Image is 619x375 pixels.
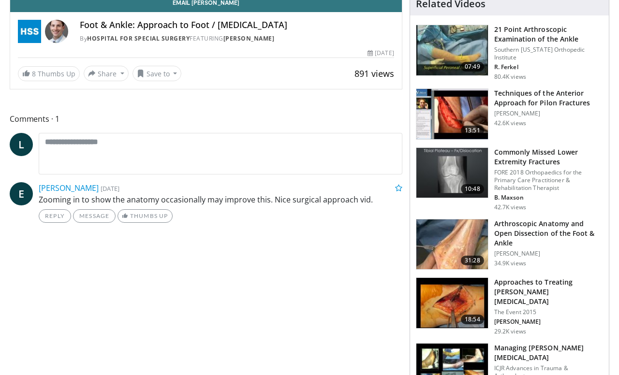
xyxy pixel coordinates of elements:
[494,260,526,267] p: 34.9K views
[223,34,275,43] a: [PERSON_NAME]
[416,25,603,81] a: 07:49 21 Point Arthroscopic Examination of the Ankle Southern [US_STATE] Orthopedic Institute R. ...
[45,20,68,43] img: Avatar
[416,89,488,139] img: e0f65072-4b0e-47c8-b151-d5e709845aef.150x105_q85_crop-smart_upscale.jpg
[494,119,526,127] p: 42.6K views
[118,209,172,223] a: Thumbs Up
[133,66,182,81] button: Save to
[416,88,603,140] a: 13:51 Techniques of the Anterior Approach for Pilon Fractures [PERSON_NAME] 42.6K views
[80,20,394,30] h4: Foot & Ankle: Approach to Foot / [MEDICAL_DATA]
[39,183,99,193] a: [PERSON_NAME]
[80,34,394,43] div: By FEATURING
[10,113,402,125] span: Comments 1
[416,147,603,211] a: 10:48 Commonly Missed Lower Extremity Fractures FORE 2018 Orthopaedics for the Primary Care Pract...
[101,184,119,193] small: [DATE]
[494,343,603,362] h3: Managing [PERSON_NAME] [MEDICAL_DATA]
[494,73,526,81] p: 80.4K views
[494,203,526,211] p: 42.7K views
[87,34,190,43] a: Hospital for Special Surgery
[494,147,603,167] h3: Commonly Missed Lower Extremity Fractures
[494,169,603,192] p: FORE 2018 Orthopaedics for the Primary Care Practitioner & Rehabilitation Therapist
[416,25,488,75] img: d2937c76-94b7-4d20-9de4-1c4e4a17f51d.150x105_q85_crop-smart_upscale.jpg
[494,110,603,117] p: [PERSON_NAME]
[494,308,603,316] p: The Event 2015
[461,126,484,135] span: 13:51
[494,277,603,306] h3: Approaches to Treating [PERSON_NAME] [MEDICAL_DATA]
[494,219,603,248] h3: Arthroscopic Anatomy and Open Dissection of the Foot & Ankle
[416,219,488,270] img: widescreen_open_anatomy_100000664_3.jpg.150x105_q85_crop-smart_upscale.jpg
[494,25,603,44] h3: 21 Point Arthroscopic Examination of the Ankle
[368,49,394,58] div: [DATE]
[494,318,603,326] p: [PERSON_NAME]
[461,315,484,324] span: 18:54
[461,256,484,265] span: 31:28
[10,133,33,156] a: L
[39,209,71,223] a: Reply
[10,182,33,205] a: E
[416,277,603,335] a: 18:54 Approaches to Treating [PERSON_NAME] [MEDICAL_DATA] The Event 2015 [PERSON_NAME] 29.2K views
[494,88,603,108] h3: Techniques of the Anterior Approach for Pilon Fractures
[416,219,603,270] a: 31:28 Arthroscopic Anatomy and Open Dissection of the Foot & Ankle [PERSON_NAME] 34.9K views
[494,194,603,202] p: B. Maxson
[84,66,129,81] button: Share
[18,66,80,81] a: 8 Thumbs Up
[73,209,116,223] a: Message
[461,62,484,72] span: 07:49
[416,148,488,198] img: 4aa379b6-386c-4fb5-93ee-de5617843a87.150x105_q85_crop-smart_upscale.jpg
[416,278,488,328] img: b2dda1fe-5346-4c93-a1b2-7c13bfae244a.150x105_q85_crop-smart_upscale.jpg
[354,68,394,79] span: 891 views
[494,46,603,61] p: Southern [US_STATE] Orthopedic Institute
[18,20,41,43] img: Hospital for Special Surgery
[494,328,526,335] p: 29.2K views
[494,250,603,258] p: [PERSON_NAME]
[32,69,36,78] span: 8
[461,184,484,194] span: 10:48
[494,63,603,71] p: R. Ferkel
[39,194,402,205] p: Zooming in to show the anatomy occasionally may improve this. Nice surgical approach vid.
